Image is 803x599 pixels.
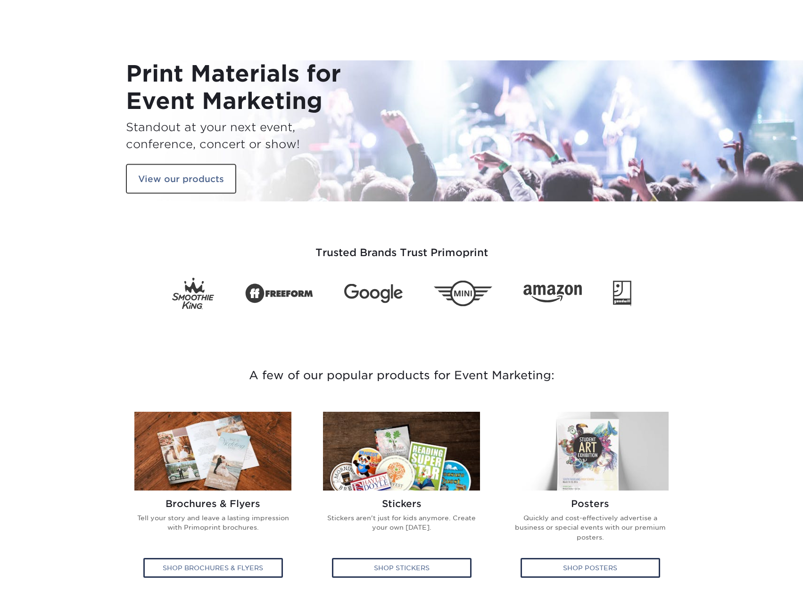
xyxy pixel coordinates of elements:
h2: Stickers [322,498,481,509]
a: View our products [126,164,236,194]
p: Quickly and cost-effectively advertise a business or special events with our premium posters. [511,513,670,549]
p: Tell your story and leave a lasting impression with Primoprint brochures. [133,513,293,540]
img: Brochures & Flyers [134,412,291,491]
h2: Posters [511,498,670,509]
img: Stickers [323,412,480,491]
h1: Print Materials for Event Marketing [126,60,395,115]
h3: Standout at your next event, conference, concert or show! [126,118,395,152]
img: Amazon [523,284,582,302]
h3: Trusted Brands Trust Primoprint [126,224,678,270]
img: Smoothie King [172,278,214,309]
img: Freeform [245,278,313,308]
h2: Brochures & Flyers [133,498,293,509]
div: Shop Stickers [332,558,472,578]
img: Google [344,284,403,303]
p: Stickers aren't just for kids anymore. Create your own [DATE]. [322,513,481,540]
div: Shop Posters [521,558,660,578]
a: Stickers Stickers Stickers aren't just for kids anymore. Create your own [DATE]. Shop Stickers [315,412,489,587]
h3: A few of our popular products for Event Marketing: [126,343,678,408]
img: Posters [512,412,669,491]
img: Goodwill [613,281,631,306]
div: Shop Brochures & Flyers [143,558,283,578]
img: Mini [434,281,492,307]
a: Brochures & Flyers Brochures & Flyers Tell your story and leave a lasting impression with Primopr... [126,412,300,587]
a: Posters Posters Quickly and cost-effectively advertise a business or special events with our prem... [503,412,678,587]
